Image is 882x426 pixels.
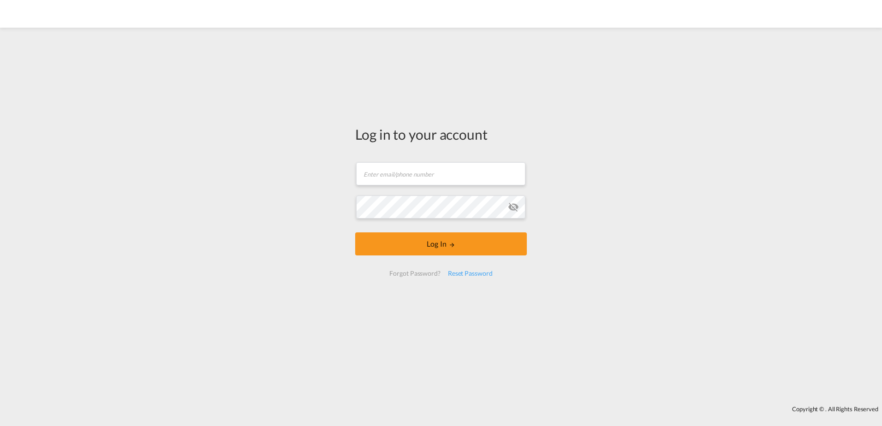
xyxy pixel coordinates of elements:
md-icon: icon-eye-off [508,201,519,213]
div: Log in to your account [355,124,527,144]
input: Enter email/phone number [356,162,525,185]
div: Forgot Password? [386,265,444,282]
button: LOGIN [355,232,527,255]
div: Reset Password [444,265,496,282]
